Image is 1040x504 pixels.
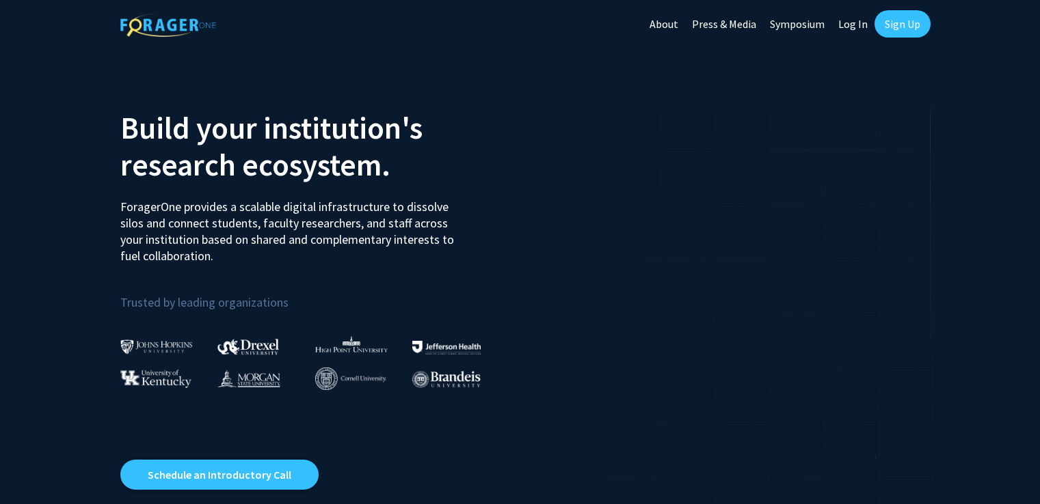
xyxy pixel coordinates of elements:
[217,339,279,354] img: Drexel University
[120,339,193,354] img: Johns Hopkins University
[412,341,481,354] img: Thomas Jefferson University
[875,10,931,38] a: Sign Up
[412,371,481,388] img: Brandeis University
[120,460,319,490] a: Opens in a new tab
[315,336,388,352] img: High Point University
[120,109,510,183] h2: Build your institution's research ecosystem.
[217,369,280,387] img: Morgan State University
[120,188,464,264] p: ForagerOne provides a scalable digital infrastructure to dissolve silos and connect students, fac...
[315,367,386,390] img: Cornell University
[120,275,510,313] p: Trusted by leading organizations
[120,369,191,388] img: University of Kentucky
[120,13,216,37] img: ForagerOne Logo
